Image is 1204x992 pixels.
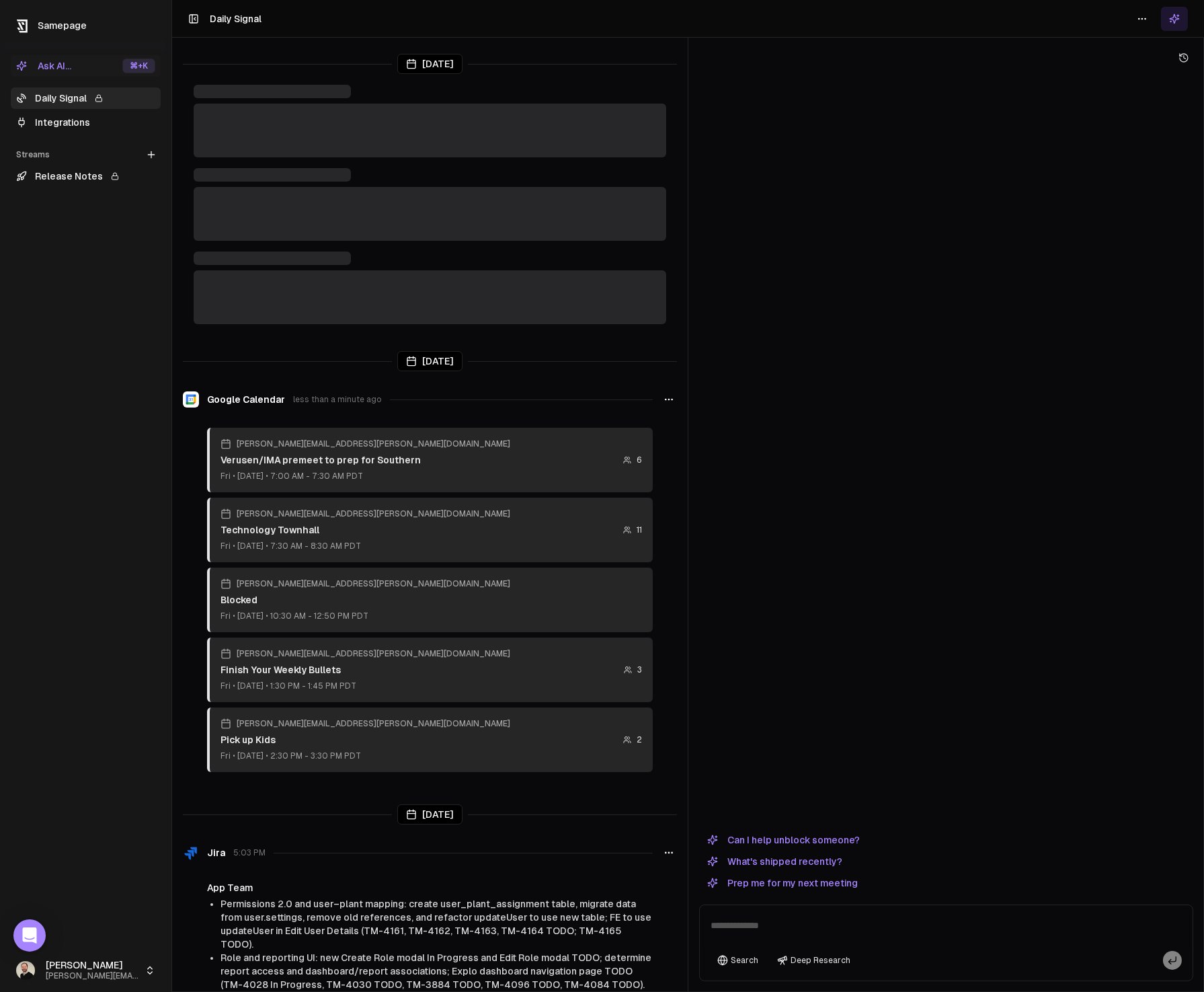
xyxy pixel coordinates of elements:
button: Search [711,951,765,970]
span: 11 [637,525,642,535]
button: What's shipped recently? [699,853,850,870]
div: [DATE] [397,54,463,74]
button: Ask AI...⌘+K [11,55,161,77]
div: [DATE] [397,351,463,371]
span: 2 [637,734,642,745]
div: Fri • [DATE] • 7:30 AM - 8:30 AM PDT [220,541,510,551]
span: Permissions 2.0 and user–plant mapping: create user_plant_assignment table, migrate data from use... [220,899,651,950]
div: Streams [11,144,161,165]
h4: App Team [207,881,653,894]
button: Can I help unblock someone? [699,832,868,848]
div: Fri • [DATE] • 7:00 AM - 7:30 AM PDT [220,471,510,482]
a: Release Notes [11,165,161,187]
img: _image [16,961,35,980]
span: 5:03 PM [233,847,266,858]
div: Fri • [DATE] • 1:30 PM - 1:45 PM PDT [220,681,510,691]
div: Blocked [220,593,510,607]
div: Fri • [DATE] • 10:30 AM - 12:50 PM PDT [220,611,510,621]
span: 3 [637,664,642,675]
span: [PERSON_NAME][EMAIL_ADDRESS][PERSON_NAME][DOMAIN_NAME] [46,971,139,981]
div: [DATE] [397,804,463,825]
button: Prep me for my next meeting [699,875,866,891]
img: Jira [183,845,199,861]
div: Finish Your Weekly Bullets [220,663,510,677]
button: Deep Research [770,951,857,970]
span: Google Calendar [207,393,285,406]
span: 6 [637,455,642,465]
div: ⌘ +K [122,59,155,73]
div: Fri • [DATE] • 2:30 PM - 3:30 PM PDT [220,751,510,761]
span: [PERSON_NAME][EMAIL_ADDRESS][PERSON_NAME][DOMAIN_NAME] [237,438,510,449]
h1: Daily Signal [210,12,262,26]
span: [PERSON_NAME] [46,960,139,972]
span: [PERSON_NAME][EMAIL_ADDRESS][PERSON_NAME][DOMAIN_NAME] [237,508,510,519]
span: [PERSON_NAME][EMAIL_ADDRESS][PERSON_NAME][DOMAIN_NAME] [237,578,510,589]
span: [PERSON_NAME][EMAIL_ADDRESS][PERSON_NAME][DOMAIN_NAME] [237,648,510,659]
button: [PERSON_NAME][PERSON_NAME][EMAIL_ADDRESS][PERSON_NAME][DOMAIN_NAME] [11,954,161,987]
span: Samepage [38,20,87,31]
img: Google Calendar [183,391,199,408]
span: Jira [207,846,225,860]
a: Integrations [11,112,161,133]
a: Daily Signal [11,87,161,109]
span: Role and reporting UI: new Create Role modal In Progress and Edit Role modal TODO; determine repo... [220,952,651,990]
div: Pick up Kids [220,733,510,747]
span: [PERSON_NAME][EMAIL_ADDRESS][PERSON_NAME][DOMAIN_NAME] [237,718,510,729]
div: Technology Townhall [220,523,510,537]
span: less than a minute ago [293,394,382,405]
div: Open Intercom Messenger [13,919,46,952]
div: Verusen/IMA premeet to prep for Southern [220,453,510,467]
div: Ask AI... [16,59,71,73]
